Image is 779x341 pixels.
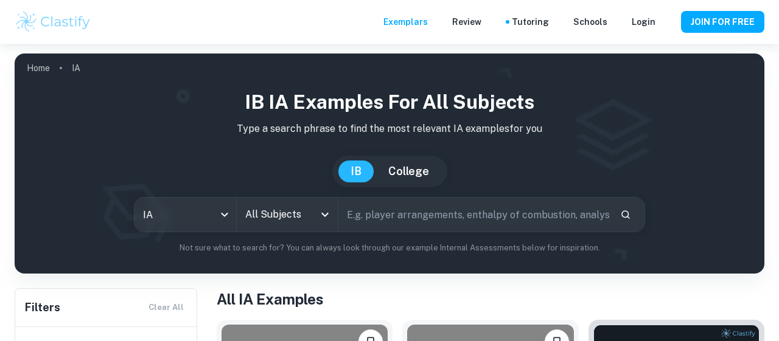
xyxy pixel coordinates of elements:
a: Login [632,15,655,29]
img: Clastify logo [15,10,92,34]
a: Tutoring [512,15,549,29]
button: IB [338,160,374,182]
button: College [376,160,441,182]
h6: Filters [25,299,60,316]
input: E.g. player arrangements, enthalpy of combustion, analysis of a big city... [338,198,610,232]
a: Schools [573,15,607,29]
p: Type a search phrase to find the most relevant IA examples for you [24,122,755,136]
button: JOIN FOR FREE [681,11,764,33]
a: Home [27,60,50,77]
button: Search [615,204,636,225]
h1: IB IA examples for all subjects [24,88,755,117]
p: Review [452,15,481,29]
button: Open [316,206,334,223]
img: profile cover [15,53,764,274]
p: Exemplars [383,15,428,29]
p: IA [72,61,80,75]
button: Help and Feedback [665,19,671,25]
div: IA [134,198,236,232]
h1: All IA Examples [217,288,764,310]
p: Not sure what to search for? You can always look through our example Internal Assessments below f... [24,242,755,254]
